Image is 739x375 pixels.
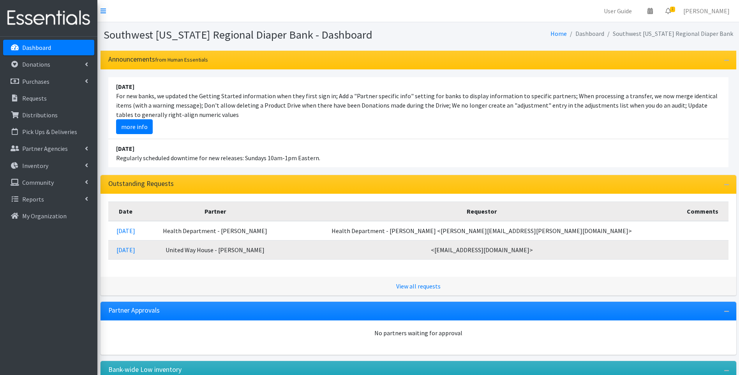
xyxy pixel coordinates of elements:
[396,282,441,290] a: View all requests
[116,145,134,152] strong: [DATE]
[659,3,677,19] a: 1
[22,60,50,68] p: Donations
[287,240,677,259] td: <[EMAIL_ADDRESS][DOMAIN_NAME]>
[22,162,48,170] p: Inventory
[22,44,51,51] p: Dashboard
[22,128,77,136] p: Pick Ups & Deliveries
[108,139,728,167] li: Regularly scheduled downtime for new releases: Sundays 10am-1pm Eastern.
[116,227,135,235] a: [DATE]
[677,3,736,19] a: [PERSON_NAME]
[3,40,94,55] a: Dashboard
[3,208,94,224] a: My Organization
[143,240,287,259] td: United Way House - [PERSON_NAME]
[3,141,94,156] a: Partner Agencies
[22,111,58,119] p: Distributions
[3,158,94,173] a: Inventory
[598,3,638,19] a: User Guide
[155,56,208,63] small: from Human Essentials
[143,221,287,241] td: Health Department - [PERSON_NAME]
[3,74,94,89] a: Purchases
[22,145,68,152] p: Partner Agencies
[108,306,160,315] h3: Partner Approvals
[116,246,135,254] a: [DATE]
[108,366,182,374] h3: Bank-wide Low inventory
[22,212,67,220] p: My Organization
[3,175,94,190] a: Community
[3,5,94,31] img: HumanEssentials
[22,179,54,186] p: Community
[567,28,604,39] li: Dashboard
[3,57,94,72] a: Donations
[104,28,416,42] h1: Southwest [US_STATE] Regional Diaper Bank - Dashboard
[108,180,174,188] h3: Outstanding Requests
[108,328,728,338] div: No partners waiting for approval
[550,30,567,37] a: Home
[670,7,675,12] span: 1
[108,202,144,221] th: Date
[116,119,153,134] a: more info
[3,191,94,207] a: Reports
[677,202,728,221] th: Comments
[604,28,733,39] li: Southwest [US_STATE] Regional Diaper Bank
[3,90,94,106] a: Requests
[22,78,49,85] p: Purchases
[22,94,47,102] p: Requests
[3,107,94,123] a: Distributions
[287,221,677,241] td: Health Department - [PERSON_NAME] <[PERSON_NAME][EMAIL_ADDRESS][PERSON_NAME][DOMAIN_NAME]>
[143,202,287,221] th: Partner
[108,77,728,139] li: For new banks, we updated the Getting Started information when they first sign in; Add a "Partner...
[287,202,677,221] th: Requestor
[3,124,94,140] a: Pick Ups & Deliveries
[116,83,134,90] strong: [DATE]
[22,195,44,203] p: Reports
[108,55,208,64] h3: Announcements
